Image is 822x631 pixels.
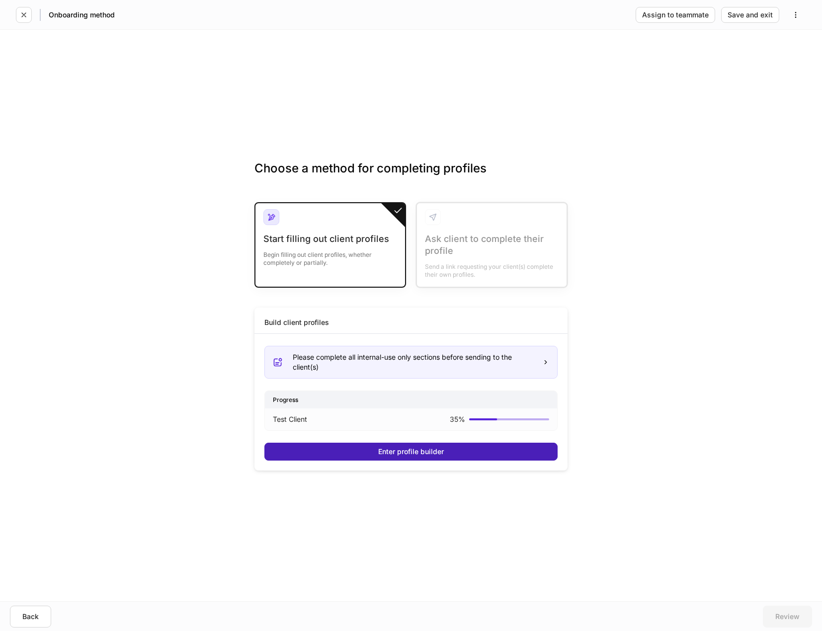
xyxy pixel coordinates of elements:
[721,7,779,23] button: Save and exit
[728,11,773,18] div: Save and exit
[273,414,307,424] p: Test Client
[264,317,329,327] div: Build client profiles
[263,233,397,245] div: Start filling out client profiles
[642,11,709,18] div: Assign to teammate
[293,352,534,372] div: Please complete all internal-use only sections before sending to the client(s)
[49,10,115,20] h5: Onboarding method
[378,448,444,455] div: Enter profile builder
[10,606,51,628] button: Back
[450,414,465,424] p: 35 %
[265,391,557,408] div: Progress
[636,7,715,23] button: Assign to teammate
[254,160,568,192] h3: Choose a method for completing profiles
[263,245,397,267] div: Begin filling out client profiles, whether completely or partially.
[264,443,558,461] button: Enter profile builder
[22,613,39,620] div: Back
